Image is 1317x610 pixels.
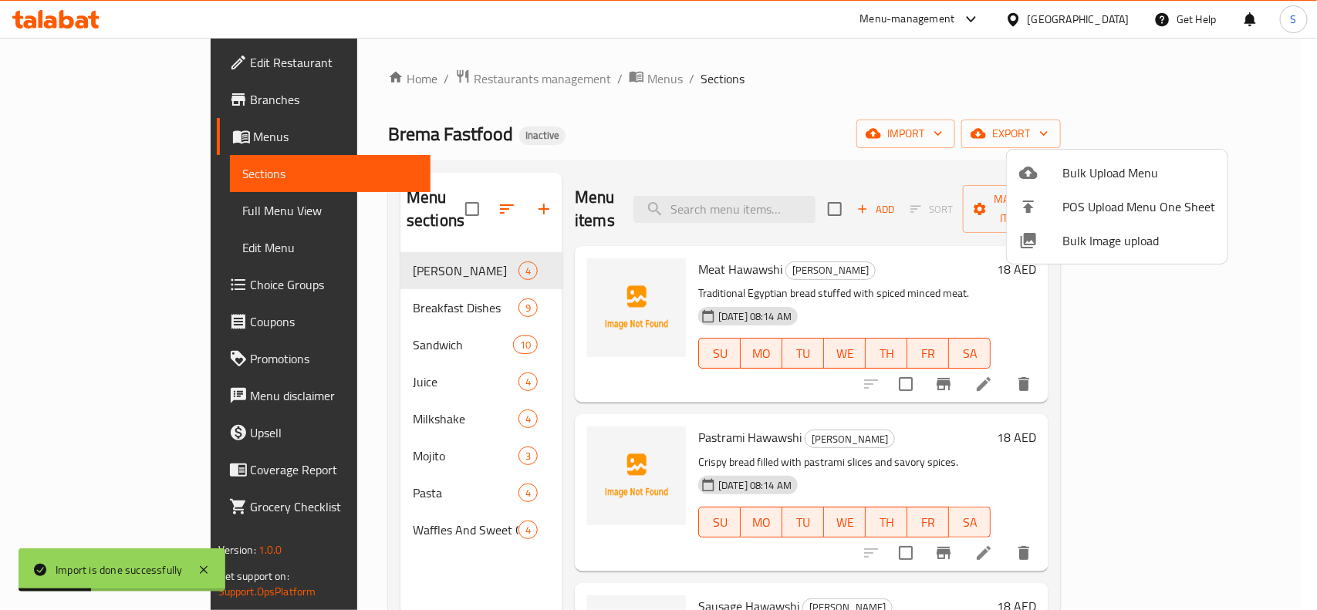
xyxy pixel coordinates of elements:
[1062,197,1215,216] span: POS Upload Menu One Sheet
[1062,231,1215,250] span: Bulk Image upload
[1007,156,1228,190] li: Upload bulk menu
[1007,190,1228,224] li: POS Upload Menu One Sheet
[1062,163,1215,182] span: Bulk Upload Menu
[56,561,182,578] div: Import is done successfully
